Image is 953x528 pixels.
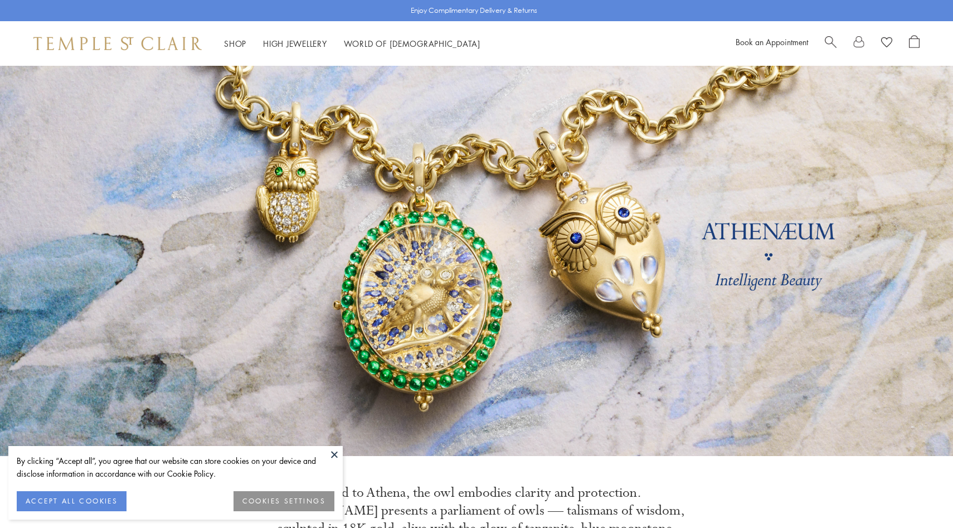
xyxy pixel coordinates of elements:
div: By clicking “Accept all”, you agree that our website can store cookies on your device and disclos... [17,454,334,480]
a: Open Shopping Bag [909,35,920,52]
iframe: Gorgias live chat messenger [897,476,942,517]
nav: Main navigation [224,37,480,51]
a: Book an Appointment [736,36,808,47]
p: Enjoy Complimentary Delivery & Returns [411,5,537,16]
a: View Wishlist [881,35,892,52]
button: ACCEPT ALL COOKIES [17,491,127,511]
a: ShopShop [224,38,246,49]
a: High JewelleryHigh Jewellery [263,38,327,49]
button: COOKIES SETTINGS [234,491,334,511]
img: Temple St. Clair [33,37,202,50]
a: World of [DEMOGRAPHIC_DATA]World of [DEMOGRAPHIC_DATA] [344,38,480,49]
a: Search [825,35,837,52]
